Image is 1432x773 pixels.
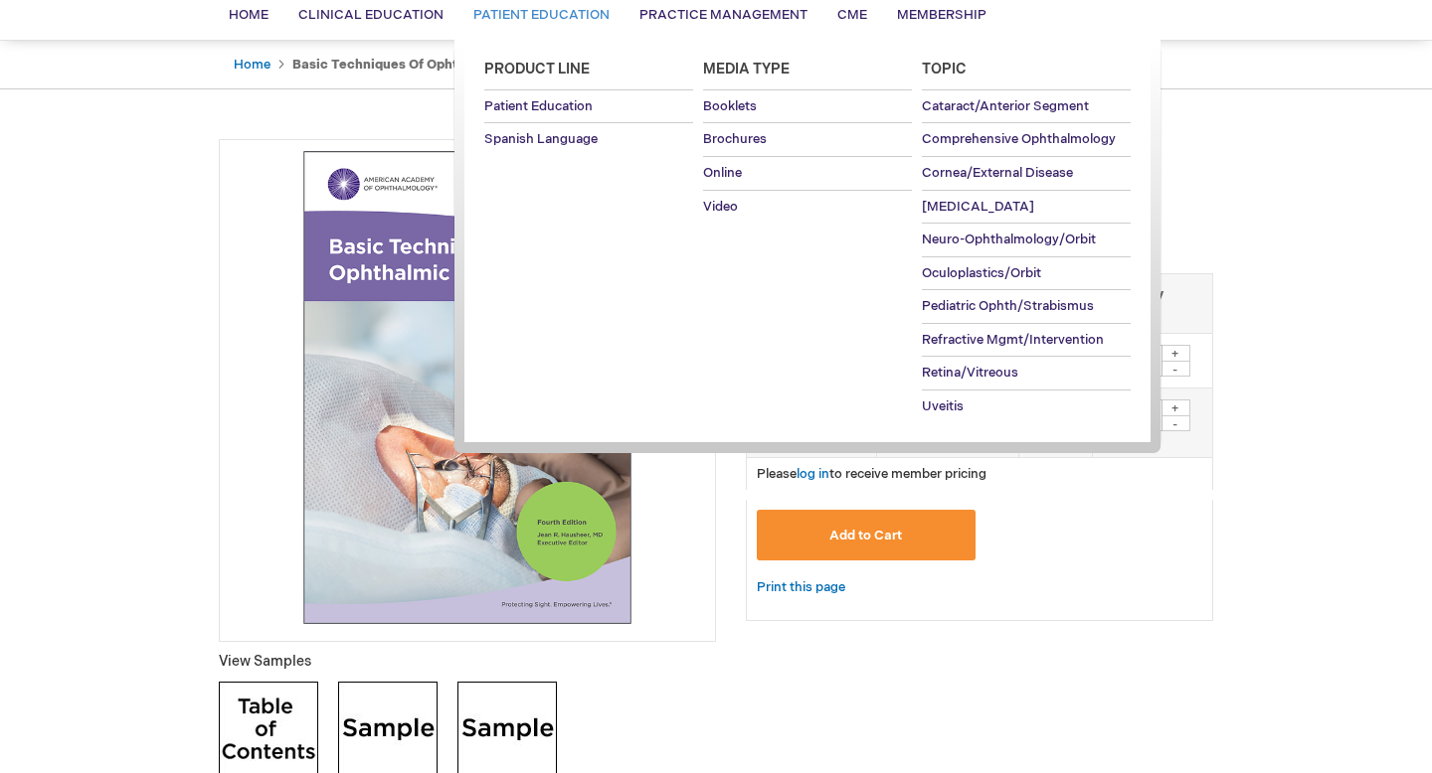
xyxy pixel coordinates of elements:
[219,652,716,672] p: View Samples
[229,7,268,23] span: Home
[230,150,705,625] img: Basic Techniques of Ophthalmic Surgery
[292,57,554,73] strong: Basic Techniques of Ophthalmic Surgery
[922,365,1018,381] span: Retina/Vitreous
[922,398,964,414] span: Uveitis
[922,98,1089,114] span: Cataract/Anterior Segment
[757,510,976,560] button: Add to Cart
[757,466,986,482] span: Please to receive member pricing
[703,199,738,215] span: Video
[922,332,1104,348] span: Refractive Mgmt/Intervention
[1161,345,1190,362] div: +
[639,7,807,23] span: Practice Management
[703,131,767,147] span: Brochures
[484,61,590,77] span: Product Line
[703,98,757,114] span: Booklets
[484,131,598,147] span: Spanish Language
[703,61,790,77] span: Media Type
[298,7,444,23] span: Clinical Education
[473,7,610,23] span: Patient Education
[897,7,986,23] span: Membership
[922,61,967,77] span: Topic
[922,131,1116,147] span: Comprehensive Ophthalmology
[797,466,829,482] a: log in
[1161,361,1190,377] div: -
[922,199,1034,215] span: [MEDICAL_DATA]
[837,7,867,23] span: CME
[1161,415,1190,431] div: -
[829,528,902,543] span: Add to Cart
[484,98,593,114] span: Patient Education
[922,265,1041,281] span: Oculoplastics/Orbit
[922,165,1073,181] span: Cornea/External Disease
[922,232,1096,247] span: Neuro-Ophthalmology/Orbit
[703,165,742,181] span: Online
[234,57,270,73] a: Home
[757,575,845,600] a: Print this page
[1161,399,1190,416] div: +
[922,298,1094,314] span: Pediatric Ophth/Strabismus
